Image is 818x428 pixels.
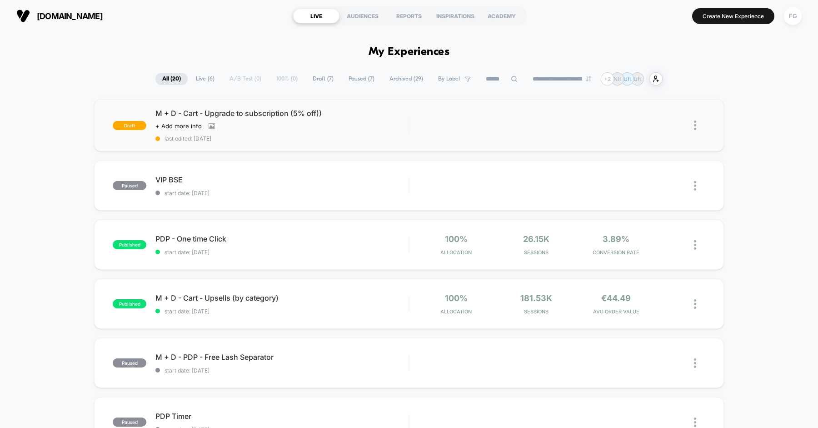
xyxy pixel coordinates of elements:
[601,72,614,86] div: + 2
[694,240,696,250] img: close
[113,299,146,308] span: published
[445,293,468,303] span: 100%
[603,234,629,244] span: 3.89%
[440,308,472,315] span: Allocation
[520,293,552,303] span: 181.53k
[155,190,409,196] span: start date: [DATE]
[694,418,696,427] img: close
[189,73,221,85] span: Live ( 6 )
[781,7,804,25] button: FG
[155,352,409,362] span: M + D - PDP - Free Lash Separator
[694,299,696,309] img: close
[155,135,409,142] span: last edited: [DATE]
[579,308,654,315] span: AVG ORDER VALUE
[155,122,202,130] span: + Add more info
[499,308,574,315] span: Sessions
[586,76,591,81] img: end
[445,234,468,244] span: 100%
[784,7,802,25] div: FG
[113,121,146,130] span: draft
[601,293,631,303] span: €44.49
[383,73,430,85] span: Archived ( 29 )
[523,234,549,244] span: 26.15k
[155,234,409,243] span: PDP - One time Click
[692,8,774,24] button: Create New Experience
[579,249,654,256] span: CONVERSION RATE
[432,9,479,23] div: INSPIRATIONS
[14,9,105,23] button: [DOMAIN_NAME]
[155,293,409,302] span: M + D - Cart - Upsells (by category)
[694,358,696,368] img: close
[155,249,409,256] span: start date: [DATE]
[694,121,696,130] img: close
[113,240,146,249] span: published
[155,367,409,374] span: start date: [DATE]
[155,412,409,421] span: PDP Timer
[440,249,472,256] span: Allocation
[479,9,525,23] div: ACADEMY
[155,175,409,184] span: VIP BSE
[113,181,146,190] span: paused
[113,418,146,427] span: paused
[438,76,460,82] span: By Label
[37,11,103,21] span: [DOMAIN_NAME]
[306,73,340,85] span: Draft ( 7 )
[613,76,622,82] p: NH
[155,308,409,315] span: start date: [DATE]
[369,45,450,59] h1: My Experiences
[293,9,339,23] div: LIVE
[339,9,386,23] div: AUDIENCES
[694,181,696,191] img: close
[155,73,188,85] span: All ( 20 )
[633,76,642,82] p: UH
[386,9,432,23] div: REPORTS
[623,76,632,82] p: UH
[16,9,30,23] img: Visually logo
[155,109,409,118] span: M + D - Cart - Upgrade to subscription (5% off))
[499,249,574,256] span: Sessions
[342,73,381,85] span: Paused ( 7 )
[113,358,146,368] span: paused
